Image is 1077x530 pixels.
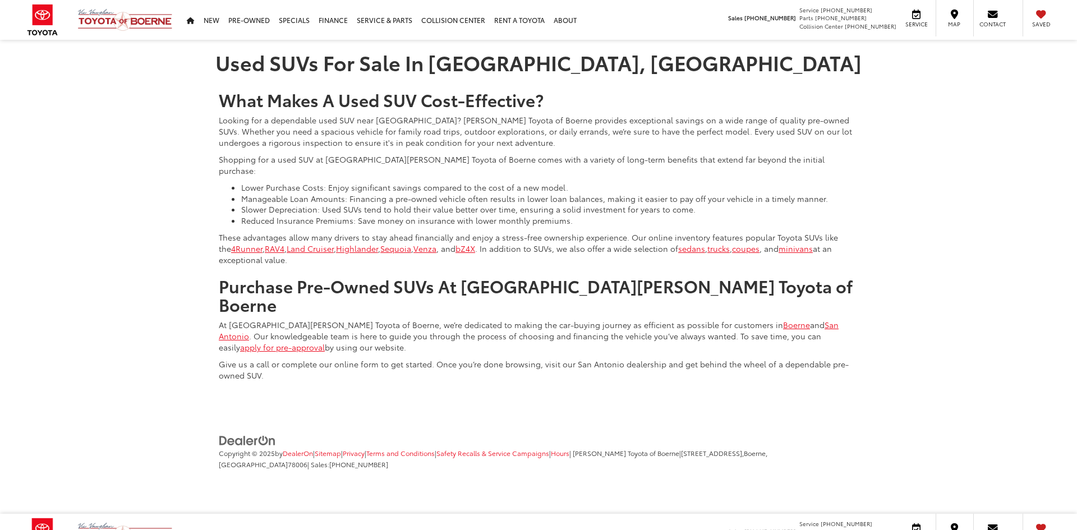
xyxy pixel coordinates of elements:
span: [PHONE_NUMBER] [815,13,867,22]
a: DealerOn [219,434,276,445]
a: Terms and Conditions [366,448,435,458]
a: 4Runner [231,243,263,254]
h2: Purchase Pre-Owned SUVs At [GEOGRAPHIC_DATA][PERSON_NAME] Toyota of Boerne [219,276,858,314]
p: These advantages allow many drivers to stay ahead financially and enjoy a stress-free ownership e... [219,232,858,265]
a: Boerne [783,319,810,330]
span: 78006 [288,459,307,469]
span: [STREET_ADDRESS], [681,448,744,458]
a: RAV4 [265,243,284,254]
span: [PHONE_NUMBER] [821,519,872,528]
a: Sequoia [380,243,411,254]
span: Sales [728,13,743,22]
a: San Antonio [219,319,839,342]
span: [GEOGRAPHIC_DATA] [219,459,288,469]
img: Vic Vaughan Toyota of Boerne [77,8,173,31]
span: [PHONE_NUMBER] [744,13,796,22]
a: Hours [551,448,569,458]
a: coupes [732,243,760,254]
a: Privacy [343,448,365,458]
span: Parts [799,13,813,22]
span: | [219,448,767,469]
span: | Sales: [307,459,388,469]
span: Map [942,20,966,28]
span: | [435,448,549,458]
li: Slower Depreciation: Used SUVs tend to hold their value better over time, ensuring a solid invest... [241,204,858,215]
span: Service [799,519,819,528]
span: by [275,448,313,458]
p: Shopping for a used SUV at [GEOGRAPHIC_DATA][PERSON_NAME] Toyota of Boerne comes with a variety o... [219,154,858,176]
img: DealerOn [219,435,276,447]
span: | [313,448,341,458]
li: Manageable Loan Amounts: Financing a pre-owned vehicle often results in lower loan balances, maki... [241,193,858,204]
span: Service [904,20,929,28]
a: DealerOn Home Page [283,448,313,458]
span: [PHONE_NUMBER] [329,459,388,469]
span: Boerne, [744,448,767,458]
a: Highlander [336,243,378,254]
h2: What Makes A Used SUV Cost-Effective? [219,90,858,109]
a: Venza [413,243,436,254]
span: Saved [1029,20,1053,28]
span: Collision Center [799,22,843,30]
span: | [549,448,569,458]
a: bZ4X [455,243,475,254]
p: Give us a call or complete our online form to get started. Once you’re done browsing, visit our S... [219,358,858,381]
a: Sitemap [315,448,341,458]
p: Looking for a dependable used SUV near [GEOGRAPHIC_DATA]? [PERSON_NAME] Toyota of Boerne provides... [219,114,858,148]
span: Contact [979,20,1006,28]
span: | [341,448,365,458]
p: At [GEOGRAPHIC_DATA][PERSON_NAME] Toyota of Boerne, we’re dedicated to making the car-buying jour... [219,319,858,353]
span: | [PERSON_NAME] Toyota of Boerne [569,448,679,458]
span: | [365,448,435,458]
li: Reduced Insurance Premiums: Save money on insurance with lower monthly premiums. [241,215,858,226]
a: sedans [678,243,705,254]
span: [PHONE_NUMBER] [845,22,896,30]
a: minivans [779,243,813,254]
span: [PHONE_NUMBER] [821,6,872,14]
a: Land Cruiser [287,243,334,254]
a: Safety Recalls & Service Campaigns, Opens in a new tab [436,448,549,458]
li: Lower Purchase Costs: Enjoy significant savings compared to the cost of a new model. [241,182,858,193]
span: Service [799,6,819,14]
a: apply for pre-approval [240,342,325,353]
span: Copyright © 2025 [219,448,275,458]
a: trucks [707,243,730,254]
